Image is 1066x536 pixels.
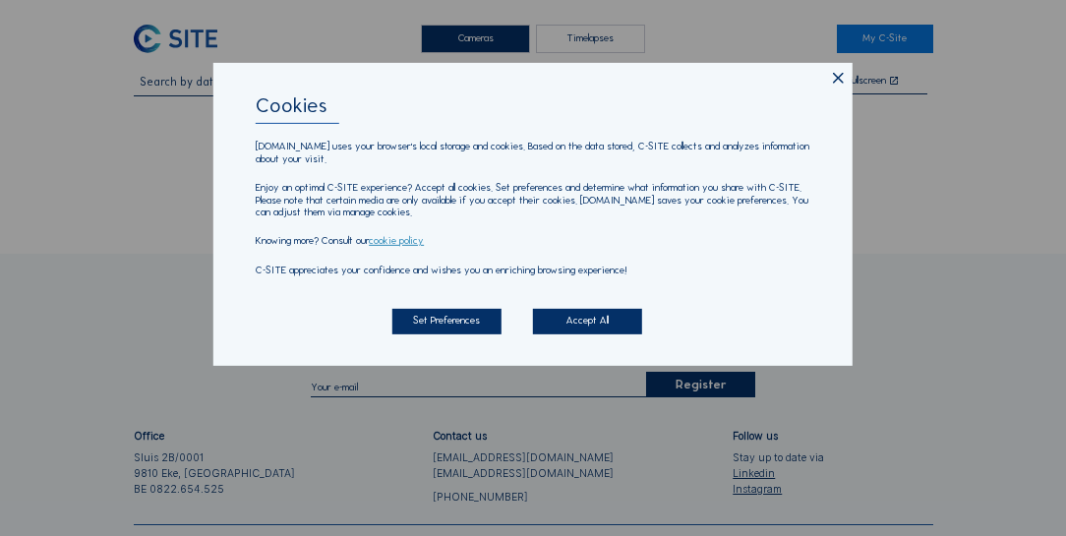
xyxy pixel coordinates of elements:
p: Enjoy an optimal C-SITE experience? Accept all cookies. Set preferences and determine what inform... [256,182,810,219]
div: Set Preferences [392,309,502,334]
div: Accept All [533,309,642,334]
div: Cookies [256,95,810,124]
p: [DOMAIN_NAME] uses your browser's local storage and cookies. Based on the data stored, C-SITE col... [256,141,810,166]
a: cookie policy [369,234,424,247]
p: Knowing more? Consult our [256,235,810,248]
p: C-SITE appreciates your confidence and wishes you an enriching browsing experience! [256,264,810,276]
